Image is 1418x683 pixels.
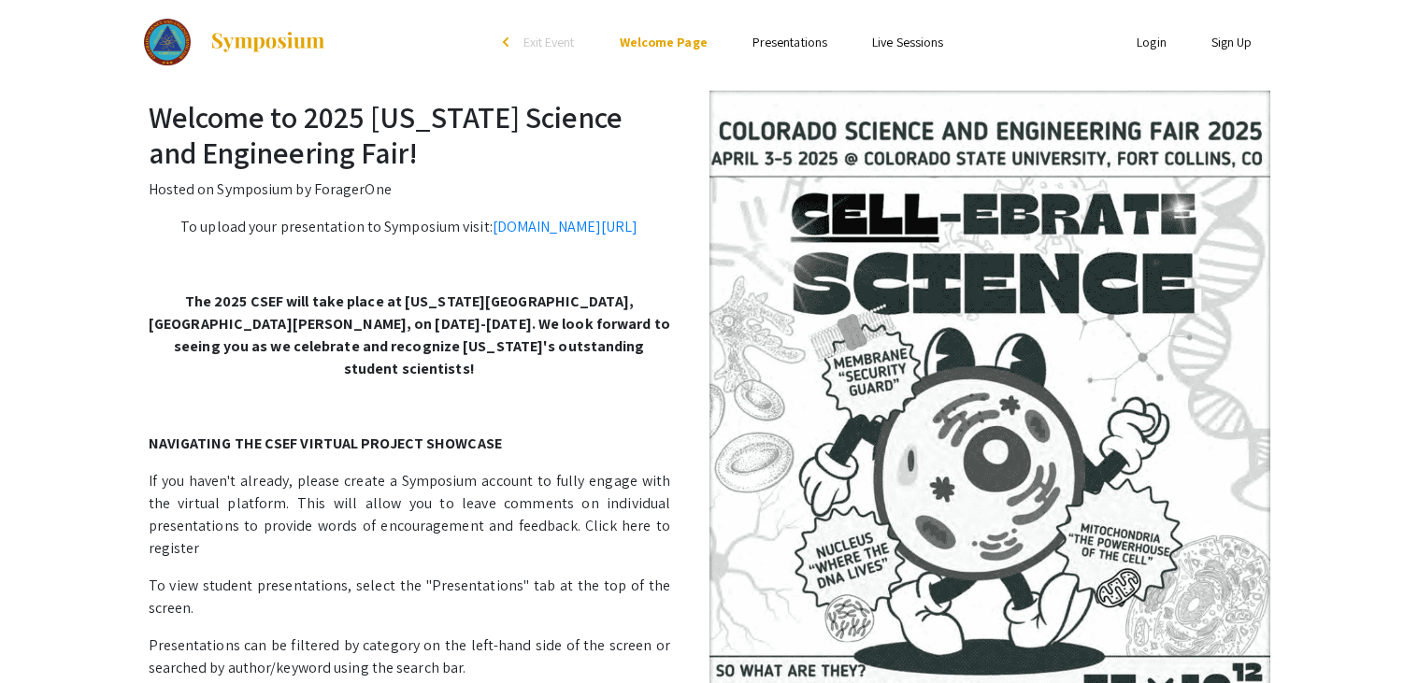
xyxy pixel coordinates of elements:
p: To view student presentations, select the "Presentations" tab at the top of the screen. [149,575,1270,619]
p: If you haven't already, please create a Symposium account to fully engage with the virtual platfo... [149,470,1270,560]
a: [DOMAIN_NAME][URL] [493,217,638,236]
h2: Welcome to 2025 [US_STATE] Science and Engineering Fair! [149,99,1270,171]
p: Hosted on Symposium by ForagerOne [149,178,1270,201]
p: To upload your presentation to Symposium visit: [149,216,1270,238]
a: 2025 Colorado Science and Engineering Fair [144,19,327,65]
a: Presentations [752,34,827,50]
iframe: Chat [14,599,79,669]
img: Symposium by ForagerOne [209,31,326,53]
img: 2025 Colorado Science and Engineering Fair [144,19,192,65]
strong: The 2025 CSEF will take place at [US_STATE][GEOGRAPHIC_DATA], [GEOGRAPHIC_DATA][PERSON_NAME], on ... [149,292,670,378]
a: Sign Up [1211,34,1253,50]
a: Live Sessions [872,34,943,50]
strong: NAVIGATING THE CSEF VIRTUAL PROJECT SHOWCASE [149,434,502,453]
a: Welcome Page [620,34,708,50]
a: Login [1137,34,1167,50]
span: Exit Event [523,34,575,50]
div: arrow_back_ios [503,36,514,48]
p: Presentations can be filtered by category on the left-hand side of the screen or searched by auth... [149,634,1270,679]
